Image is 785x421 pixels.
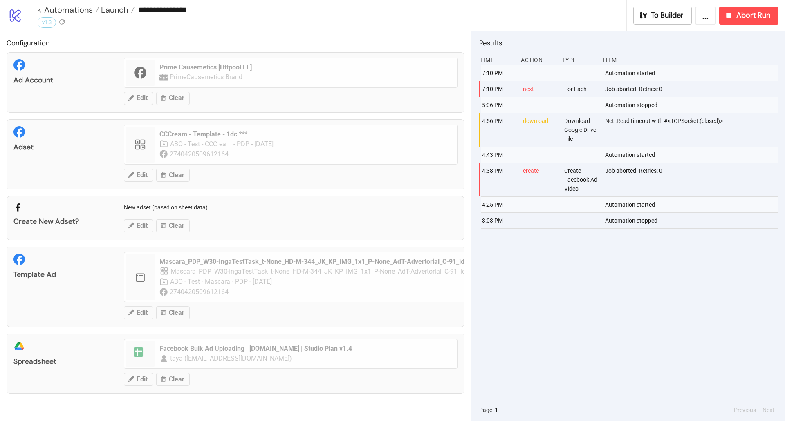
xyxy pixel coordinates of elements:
[479,38,778,48] h2: Results
[760,405,777,414] button: Next
[481,81,516,97] div: 7:10 PM
[602,52,778,68] div: Item
[563,113,599,147] div: Download Google Drive File
[481,213,516,228] div: 3:03 PM
[520,52,555,68] div: Action
[7,38,464,48] h2: Configuration
[99,4,128,15] span: Launch
[38,17,56,28] div: v1.3
[604,113,781,147] div: Net::ReadTimeout with #<TCPSocket:(closed)>
[99,6,135,14] a: Launch
[633,7,692,25] button: To Builder
[38,6,99,14] a: < Automations
[481,65,516,81] div: 7:10 PM
[522,163,557,196] div: create
[736,11,770,20] span: Abort Run
[481,163,516,196] div: 4:38 PM
[479,52,514,68] div: Time
[604,81,781,97] div: Job aborted. Retries: 0
[522,113,557,147] div: download
[479,405,492,414] span: Page
[563,81,599,97] div: For Each
[604,65,781,81] div: Automation started
[481,113,516,147] div: 4:56 PM
[731,405,758,414] button: Previous
[563,163,599,196] div: Create Facebook Ad Video
[604,163,781,196] div: Job aborted. Retries: 0
[695,7,716,25] button: ...
[481,147,516,163] div: 4:43 PM
[522,81,557,97] div: next
[492,405,500,414] button: 1
[481,197,516,212] div: 4:25 PM
[651,11,684,20] span: To Builder
[604,147,781,163] div: Automation started
[719,7,778,25] button: Abort Run
[481,97,516,113] div: 5:06 PM
[561,52,597,68] div: Type
[604,97,781,113] div: Automation stopped
[604,197,781,212] div: Automation started
[604,213,781,228] div: Automation stopped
